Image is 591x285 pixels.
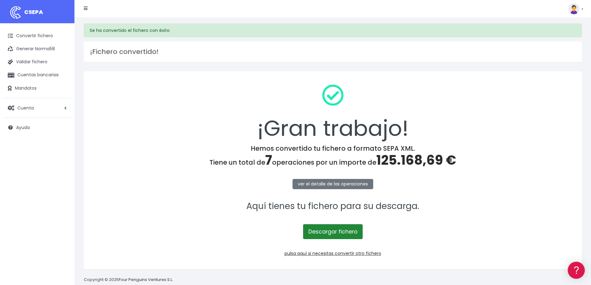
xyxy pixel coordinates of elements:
a: Convertir fichero [3,29,71,42]
a: Información general [6,53,118,62]
a: Problemas habituales [6,88,118,98]
div: Se ha convertido el fichero con éxito [84,24,582,37]
span: 125.168,69 € [376,151,456,169]
img: profile [568,3,580,14]
a: Cuenta [3,101,71,114]
a: Mandatos [3,82,71,95]
div: Facturación [6,123,118,129]
h3: ¡Fichero convertido! [90,48,575,56]
div: Programadores [6,149,118,155]
a: POWERED BY ENCHANT [85,179,119,185]
span: Ayuda [16,124,30,131]
a: Perfiles de empresas [6,107,118,117]
div: ¡Gran trabajo! [92,79,574,145]
span: 7 [265,151,272,169]
div: Convertir ficheros [6,69,118,74]
p: Aquí tienes tu fichero para su descarga. [92,199,574,213]
a: Videotutoriales [6,98,118,107]
a: Ayuda [3,121,71,134]
div: Información general [6,43,118,49]
a: pulsa aquí si necesitas convertir otro fichero [284,250,381,256]
span: Cuenta [17,105,34,111]
a: Cuentas bancarias [3,69,71,82]
a: API [6,158,118,168]
h4: Hemos convertido tu fichero a formato SEPA XML. Tiene un total de operaciones por un importe de [92,145,574,168]
a: Formatos [6,78,118,88]
a: ver el detalle de las operaciones [293,179,373,189]
a: Validar fichero [3,56,71,69]
a: General [6,133,118,143]
span: CSEPA [24,8,43,16]
button: Contáctanos [6,166,118,177]
a: Generar Norma58 [3,42,71,56]
a: Descargar fichero [303,224,363,239]
a: Four Penguins Ventures S.L. [119,277,173,283]
img: logo [8,5,23,20]
p: Copyright © 2025 . [84,277,174,283]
